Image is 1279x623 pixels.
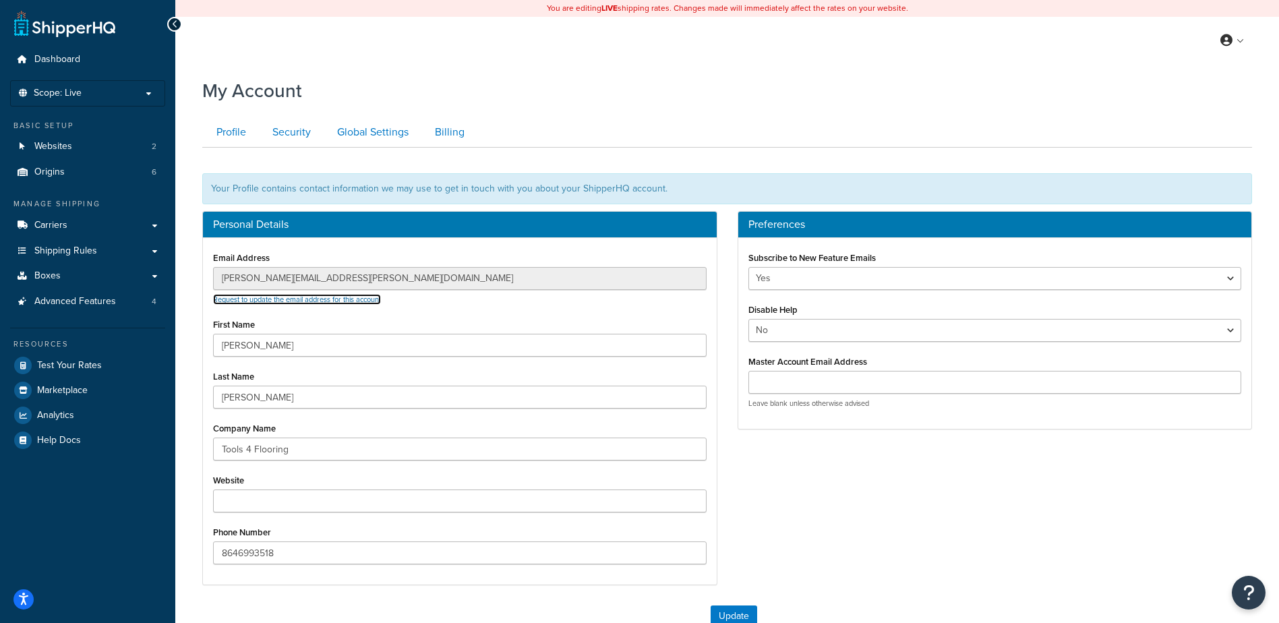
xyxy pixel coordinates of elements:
[748,253,876,263] label: Subscribe to New Feature Emails
[10,378,165,403] a: Marketplace
[37,410,74,421] span: Analytics
[202,117,257,148] a: Profile
[10,47,165,72] a: Dashboard
[152,167,156,178] span: 6
[202,173,1252,204] div: Your Profile contains contact information we may use to get in touch with you about your ShipperH...
[10,353,165,378] a: Test Your Rates
[748,305,798,315] label: Disable Help
[213,475,244,485] label: Website
[421,117,475,148] a: Billing
[152,296,156,307] span: 4
[10,160,165,185] a: Origins 6
[34,296,116,307] span: Advanced Features
[213,294,381,305] a: Request to update the email address for this account
[34,270,61,282] span: Boxes
[37,385,88,396] span: Marketplace
[152,141,156,152] span: 2
[213,218,707,231] h3: Personal Details
[213,253,270,263] label: Email Address
[258,117,322,148] a: Security
[10,289,165,314] li: Advanced Features
[37,435,81,446] span: Help Docs
[748,357,867,367] label: Master Account Email Address
[323,117,419,148] a: Global Settings
[10,289,165,314] a: Advanced Features 4
[10,198,165,210] div: Manage Shipping
[748,398,1242,409] p: Leave blank unless otherwise advised
[10,264,165,289] a: Boxes
[34,88,82,99] span: Scope: Live
[213,527,271,537] label: Phone Number
[10,239,165,264] a: Shipping Rules
[10,428,165,452] a: Help Docs
[202,78,302,104] h1: My Account
[34,141,72,152] span: Websites
[213,320,255,330] label: First Name
[10,403,165,427] a: Analytics
[34,220,67,231] span: Carriers
[10,160,165,185] li: Origins
[34,245,97,257] span: Shipping Rules
[10,338,165,350] div: Resources
[10,213,165,238] a: Carriers
[14,10,115,37] a: ShipperHQ Home
[1232,576,1266,610] button: Open Resource Center
[34,167,65,178] span: Origins
[10,134,165,159] a: Websites 2
[10,134,165,159] li: Websites
[748,218,1242,231] h3: Preferences
[213,423,276,434] label: Company Name
[601,2,618,14] b: LIVE
[34,54,80,65] span: Dashboard
[10,120,165,131] div: Basic Setup
[213,372,254,382] label: Last Name
[37,360,102,372] span: Test Your Rates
